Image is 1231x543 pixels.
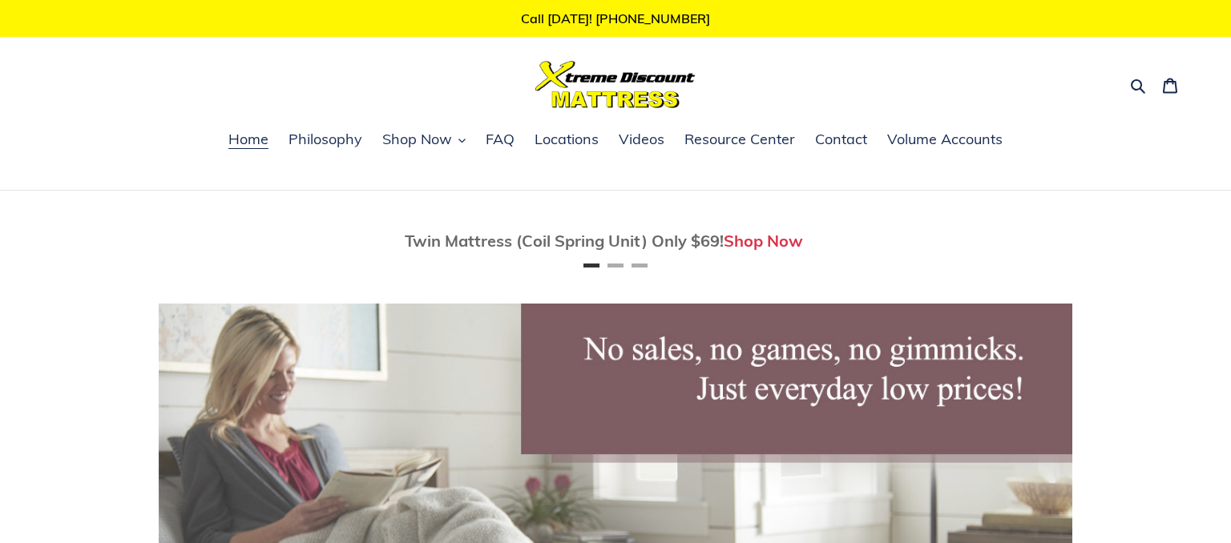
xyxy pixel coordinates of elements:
[619,130,664,149] span: Videos
[289,130,362,149] span: Philosophy
[220,128,276,152] a: Home
[535,130,599,149] span: Locations
[527,128,607,152] a: Locations
[535,61,696,108] img: Xtreme Discount Mattress
[583,263,599,267] button: Page 1
[281,128,370,152] a: Philosophy
[879,128,1011,152] a: Volume Accounts
[632,263,648,267] button: Page 3
[607,263,624,267] button: Page 2
[676,128,803,152] a: Resource Center
[611,128,672,152] a: Videos
[684,130,795,149] span: Resource Center
[724,231,803,251] a: Shop Now
[807,128,875,152] a: Contact
[887,130,1003,149] span: Volume Accounts
[486,130,515,149] span: FAQ
[478,128,523,152] a: FAQ
[228,130,268,149] span: Home
[405,231,724,251] span: Twin Mattress (Coil Spring Unit) Only $69!
[815,130,867,149] span: Contact
[374,128,474,152] button: Shop Now
[382,130,452,149] span: Shop Now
